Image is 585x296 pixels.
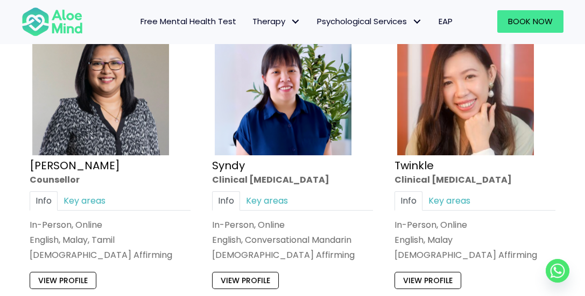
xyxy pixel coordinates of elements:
div: Counsellor [30,174,191,186]
p: English, Malay, Tamil [30,233,191,246]
span: EAP [439,16,453,27]
p: English, Malay [394,233,555,246]
span: Psychological Services: submenu [410,14,425,30]
a: Book Now [497,10,563,33]
img: Aloe mind Logo [22,6,83,37]
a: Info [394,191,422,210]
div: In-Person, Online [394,218,555,230]
a: Twinkle [394,158,434,173]
a: Syndy [212,158,245,173]
span: Therapy [252,16,301,27]
a: Free Mental Health Test [132,10,244,33]
a: [PERSON_NAME] [30,158,120,173]
span: Free Mental Health Test [140,16,236,27]
img: twinkle_cropped-300×300 [397,19,534,155]
a: View profile [394,272,461,289]
div: [DEMOGRAPHIC_DATA] Affirming [394,249,555,261]
img: Syndy [215,19,351,155]
a: Info [212,191,240,210]
a: EAP [431,10,461,33]
div: In-Person, Online [212,218,373,230]
span: Psychological Services [317,16,422,27]
a: Psychological ServicesPsychological Services: submenu [309,10,431,33]
span: Book Now [508,16,553,27]
a: Key areas [422,191,476,210]
a: Key areas [58,191,111,210]
img: Sabrina [32,19,169,155]
div: [DEMOGRAPHIC_DATA] Affirming [30,249,191,261]
a: View profile [212,272,279,289]
a: View profile [30,272,96,289]
a: Info [30,191,58,210]
div: [DEMOGRAPHIC_DATA] Affirming [212,249,373,261]
a: TherapyTherapy: submenu [244,10,309,33]
p: English, Conversational Mandarin [212,233,373,246]
nav: Menu [94,10,461,33]
div: Clinical [MEDICAL_DATA] [212,174,373,186]
a: Whatsapp [546,259,569,283]
a: Key areas [240,191,294,210]
div: Clinical [MEDICAL_DATA] [394,174,555,186]
div: In-Person, Online [30,218,191,230]
span: Therapy: submenu [288,14,304,30]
